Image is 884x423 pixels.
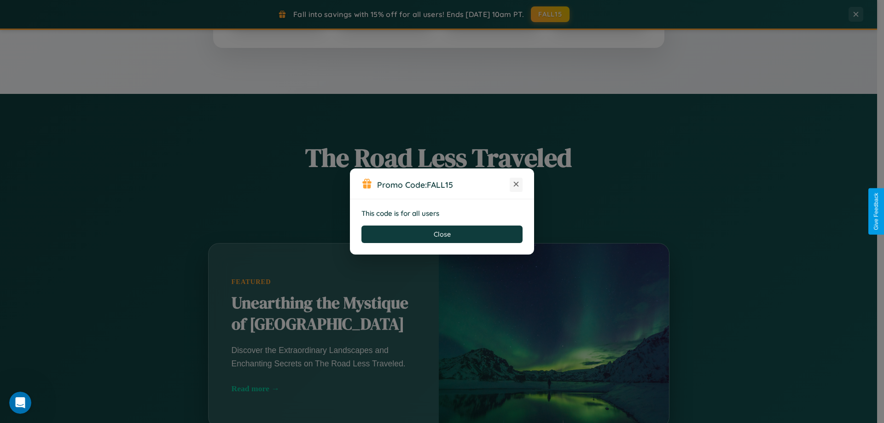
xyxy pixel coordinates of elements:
iframe: Intercom live chat [9,392,31,414]
b: FALL15 [427,180,453,190]
button: Close [361,226,523,243]
div: Give Feedback [873,193,879,230]
strong: This code is for all users [361,209,439,218]
h3: Promo Code: [377,180,510,190]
